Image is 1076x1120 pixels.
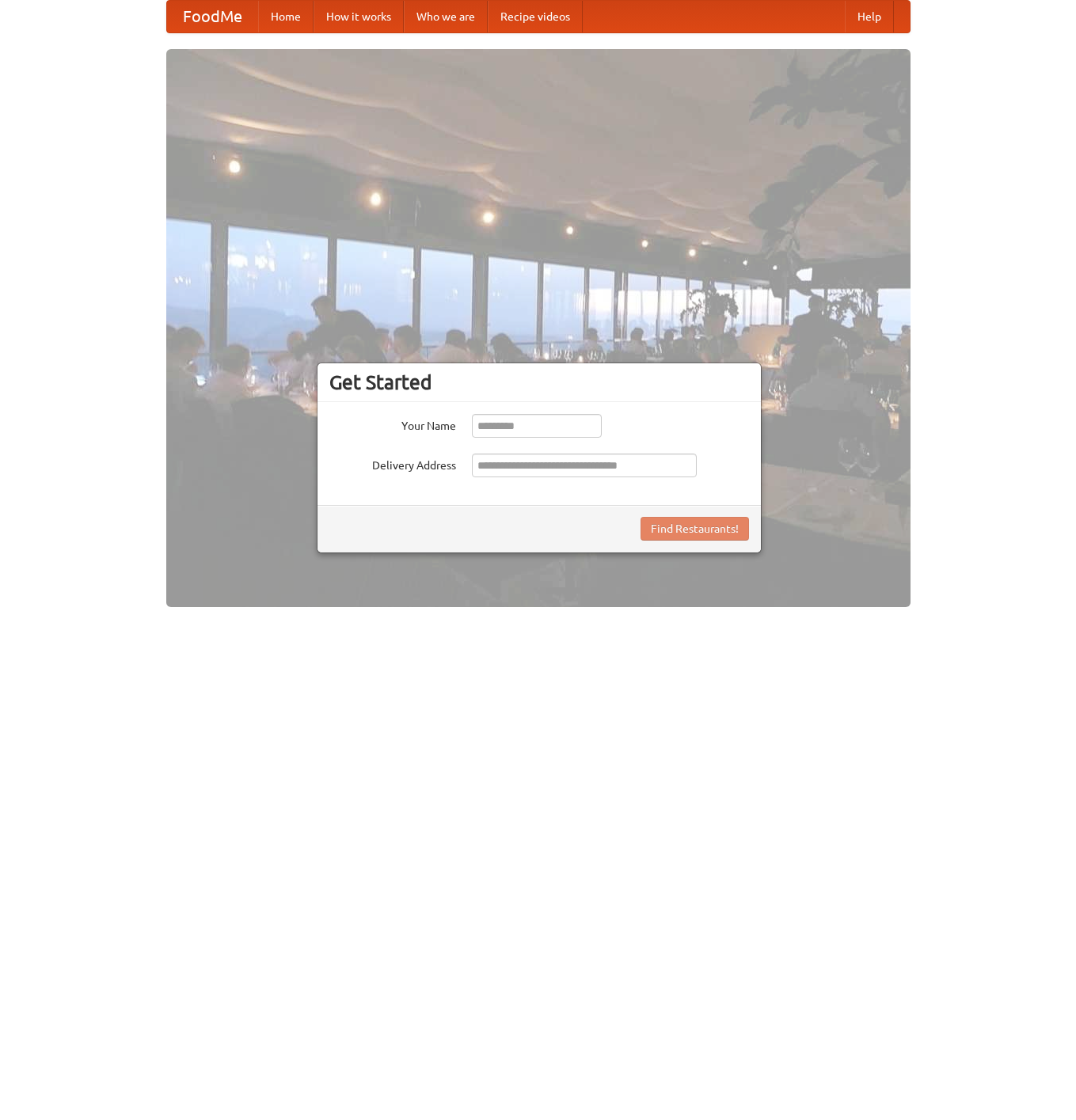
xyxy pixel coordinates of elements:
[488,1,583,32] a: Recipe videos
[641,517,749,541] button: Find Restaurants!
[845,1,894,32] a: Help
[258,1,314,32] a: Home
[329,370,749,394] h3: Get Started
[314,1,404,32] a: How it works
[167,1,258,32] a: FoodMe
[329,414,456,434] label: Your Name
[329,454,456,473] label: Delivery Address
[404,1,488,32] a: Who we are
